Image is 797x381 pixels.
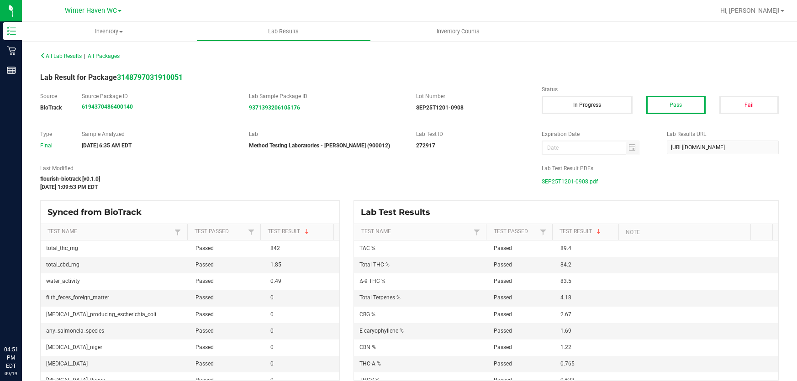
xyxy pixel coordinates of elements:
span: Winter Haven WC [65,7,117,15]
span: E-caryophyllene % [359,328,404,334]
button: Fail [719,96,779,114]
button: In Progress [542,96,633,114]
p: 04:51 PM EDT [4,345,18,370]
button: Pass [646,96,706,114]
label: Lab Results URL [667,130,778,138]
span: Passed [494,360,512,367]
div: Final [40,141,68,150]
span: 0.49 [270,278,281,284]
span: Passed [494,261,512,268]
label: Lot Number [416,92,528,100]
a: Lab Results [196,22,371,41]
span: 2.67 [560,311,571,318]
strong: Method Testing Laboratories - [PERSON_NAME] (900012) [249,142,390,149]
iframe: Resource center [9,308,37,335]
a: Test NameSortable [48,228,172,235]
a: Filter [172,226,183,238]
span: CBG % [359,311,375,318]
label: Source Package ID [82,92,235,100]
th: Note [618,224,750,240]
span: 89.4 [560,245,571,251]
span: Sortable [303,228,311,235]
span: | [84,53,85,59]
a: Test PassedSortable [195,228,246,235]
span: [MEDICAL_DATA]_niger [46,344,102,350]
span: Passed [195,294,214,301]
span: 0.765 [560,360,575,367]
a: 6194370486400140 [82,104,133,110]
strong: [DATE] 6:35 AM EDT [82,142,132,149]
span: Lab Result for Package [40,73,183,82]
span: filth_feces_foreign_matter [46,294,109,301]
span: Passed [494,328,512,334]
label: Expiration Date [542,130,653,138]
span: 1.69 [560,328,571,334]
span: Passed [195,278,214,284]
span: 1.22 [560,344,571,350]
strong: 272917 [416,142,435,149]
span: Passed [494,311,512,318]
span: 4.18 [560,294,571,301]
a: Inventory [22,22,196,41]
span: Passed [195,344,214,350]
span: 1.85 [270,261,281,268]
span: Δ-9 THC % [359,278,385,284]
label: Lab [249,130,402,138]
a: Filter [246,226,257,238]
inline-svg: Reports [7,66,16,75]
span: 0 [270,294,274,301]
span: 84.2 [560,261,571,268]
span: TAC % [359,245,375,251]
a: Test NameSortable [361,228,472,235]
span: Inventory [22,27,196,36]
label: Last Modified [40,164,528,172]
strong: SEP25T1201-0908 [416,104,464,111]
strong: [DATE] 1:09:53 PM EDT [40,184,98,190]
span: Passed [195,328,214,334]
span: 0 [270,360,274,367]
span: Passed [195,245,214,251]
span: 0 [270,328,274,334]
span: Total THC % [359,261,390,268]
span: Inventory Counts [424,27,492,36]
label: Lab Sample Package ID [249,92,402,100]
label: Status [542,85,779,94]
a: Inventory Counts [371,22,545,41]
label: Type [40,130,68,138]
label: Lab Test ID [416,130,528,138]
inline-svg: Retail [7,46,16,55]
span: Hi, [PERSON_NAME]! [720,7,780,14]
span: Synced from BioTrack [48,207,148,217]
a: 3148797031910051 [117,73,183,82]
span: water_activity [46,278,80,284]
span: Passed [494,278,512,284]
a: Test ResultSortable [559,228,615,235]
span: SEP25T1201-0908.pdf [542,175,598,188]
p: 09/19 [4,370,18,377]
span: Passed [494,344,512,350]
label: Sample Analyzed [82,130,235,138]
span: 0 [270,311,274,318]
a: Test ResultSortable [268,228,330,235]
strong: BioTrack [40,104,62,111]
span: Passed [494,245,512,251]
span: All Lab Results [40,53,82,59]
a: 9371393206105176 [249,104,300,111]
strong: flourish-biotrack [v0.1.0] [40,176,100,182]
span: Sortable [595,228,602,235]
span: total_cbd_mg [46,261,79,268]
span: Passed [195,311,214,318]
span: total_thc_mg [46,245,78,251]
inline-svg: Inventory [7,26,16,36]
span: THC-A % [359,360,381,367]
span: Lab Results [256,27,311,36]
span: Passed [494,294,512,301]
span: 83.5 [560,278,571,284]
span: Lab Test Results [361,207,437,217]
label: Source [40,92,68,100]
span: [MEDICAL_DATA] [46,360,88,367]
label: Lab Test Result PDFs [542,164,779,172]
span: Passed [195,360,214,367]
